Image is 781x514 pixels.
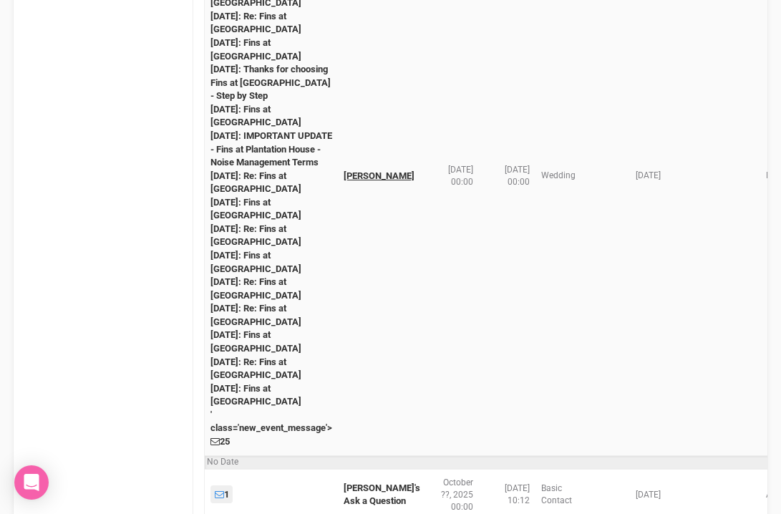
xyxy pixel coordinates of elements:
a: [PERSON_NAME]'s Ask a Question [344,483,420,507]
a: [PERSON_NAME] [344,170,414,181]
a: 1 [210,485,233,503]
div: Open Intercom Messenger [14,465,49,500]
